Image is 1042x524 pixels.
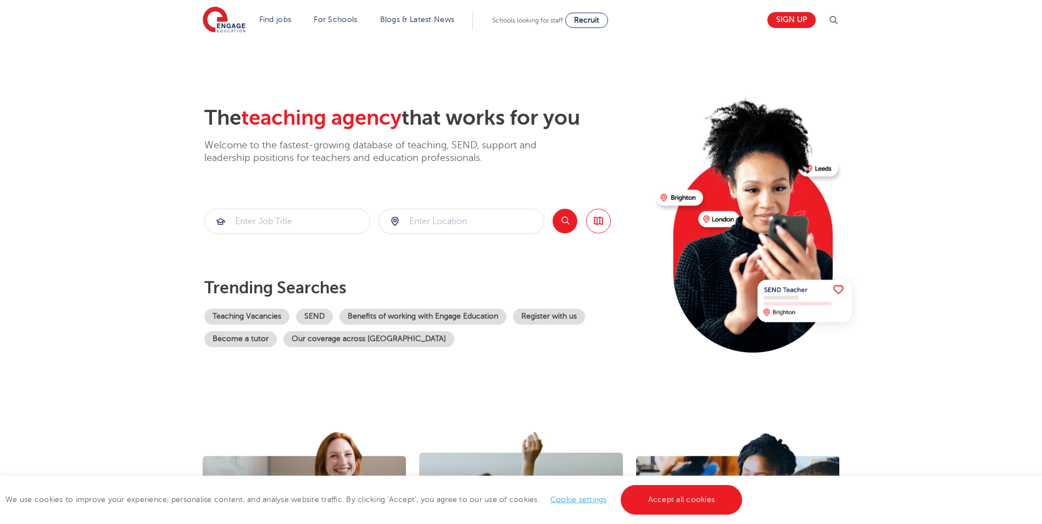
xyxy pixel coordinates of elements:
[204,209,370,234] div: Submit
[380,15,455,24] a: Blogs & Latest News
[621,485,743,515] a: Accept all cookies
[314,15,357,24] a: For Schools
[296,309,333,325] a: SEND
[203,7,246,34] img: Engage Education
[283,331,454,347] a: Our coverage across [GEOGRAPHIC_DATA]
[259,15,292,24] a: Find jobs
[241,106,402,130] span: teaching agency
[513,309,585,325] a: Register with us
[378,209,544,234] div: Submit
[492,16,563,24] span: Schools looking for staff
[767,12,816,28] a: Sign up
[550,495,607,504] a: Cookie settings
[574,16,599,24] span: Recruit
[5,495,745,504] span: We use cookies to improve your experience, personalise content, and analyse website traffic. By c...
[379,209,544,233] input: Submit
[205,209,370,233] input: Submit
[204,105,648,131] h2: The that works for you
[204,278,648,298] p: Trending searches
[565,13,608,28] a: Recruit
[553,209,577,233] button: Search
[339,309,506,325] a: Benefits of working with Engage Education
[204,331,277,347] a: Become a tutor
[204,309,289,325] a: Teaching Vacancies
[204,139,567,165] p: Welcome to the fastest-growing database of teaching, SEND, support and leadership positions for t...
